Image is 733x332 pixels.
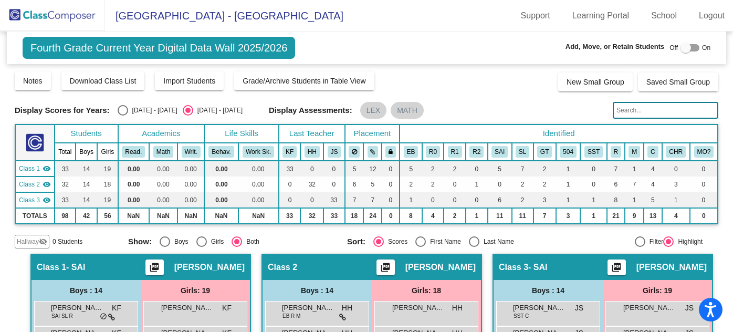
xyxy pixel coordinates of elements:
td: 6 [345,177,364,192]
td: 0 [690,192,718,208]
td: 0.00 [149,177,177,192]
th: Student Success Team Intervention Plan [580,143,606,161]
td: NaN [238,208,279,224]
span: [PERSON_NAME] [623,303,676,313]
span: EB R M [282,312,300,320]
span: Display Scores for Years: [15,106,110,115]
span: [PERSON_NAME] [282,303,334,313]
button: MO? [694,146,714,158]
div: Boys : 14 [32,280,141,301]
td: 0 [662,161,690,177]
button: SST [584,146,603,158]
th: Jeff Schmidt [323,143,344,161]
td: 1 [662,192,690,208]
mat-icon: picture_as_pdf [610,262,623,277]
td: 0.00 [149,161,177,177]
span: [PERSON_NAME] [513,303,566,313]
mat-icon: visibility [43,196,51,204]
td: Holly Hartzell - No Class Name [15,177,55,192]
span: - SAI [66,262,85,273]
td: 33 [55,161,76,177]
span: Import Students [163,77,215,85]
td: 4 [644,177,662,192]
span: Class 3 [499,262,528,273]
th: Total [55,143,76,161]
span: KF [222,303,232,314]
th: Specialized Academic Instruction IEP [488,143,512,161]
button: Print Students Details [145,260,164,275]
td: 11 [512,208,533,224]
td: 56 [97,208,118,224]
td: 5 [644,192,662,208]
td: 2 [444,161,466,177]
button: M [629,146,640,158]
td: 32 [55,177,76,192]
button: KF [282,146,297,158]
div: Girls: 19 [603,280,712,301]
mat-chip: MATH [391,102,424,119]
span: [PERSON_NAME] [392,303,445,313]
td: TOTALS [15,208,55,224]
td: 4 [644,161,662,177]
button: R1 [448,146,462,158]
div: Girls: 19 [141,280,250,301]
span: SAI SL R [51,312,73,320]
span: [PERSON_NAME] [174,262,245,273]
a: School [643,7,685,24]
div: Boys : 14 [263,280,372,301]
button: Grade/Archive Students in Table View [234,71,374,90]
button: 504 [560,146,577,158]
span: Class 1 [19,164,40,173]
div: Last Name [479,237,514,246]
td: 4 [662,208,690,224]
span: Class 1 [37,262,66,273]
td: 0 [300,161,323,177]
mat-chip: LEX [360,102,386,119]
td: 19 [97,161,118,177]
td: 5 [363,177,382,192]
span: [PERSON_NAME] [PERSON_NAME] [51,303,103,313]
span: - SAI [528,262,547,273]
td: 1 [556,177,581,192]
td: 0.00 [177,177,204,192]
th: Emergent Bilingual | Reclassified This School Year [422,143,444,161]
button: Behav. [208,146,234,158]
td: 3 [662,177,690,192]
td: 0.00 [204,177,238,192]
th: Holly Hartzell [300,143,323,161]
td: 0 [466,161,488,177]
td: NaN [177,208,204,224]
td: 0 [488,177,512,192]
td: 18 [345,208,364,224]
td: 0 [323,177,344,192]
td: 33 [55,192,76,208]
td: 33 [279,161,301,177]
td: NaN [118,208,150,224]
td: 7 [607,161,625,177]
th: Kimberly Feske [279,143,301,161]
button: EB [404,146,418,158]
button: SAI [491,146,508,158]
td: 1 [625,161,644,177]
td: 2 [444,208,466,224]
td: 3 [533,192,556,208]
span: [GEOGRAPHIC_DATA] - [GEOGRAPHIC_DATA] [105,7,343,24]
td: 0.00 [177,192,204,208]
td: 33 [323,208,344,224]
td: 0 [690,177,718,192]
mat-icon: picture_as_pdf [379,262,392,277]
td: 2 [400,177,422,192]
td: 1 [556,161,581,177]
td: 0.00 [149,192,177,208]
button: Writ. [182,146,201,158]
td: 7 [363,192,382,208]
td: 1 [625,192,644,208]
th: Emergent Bilingual [400,143,422,161]
td: 33 [279,208,301,224]
td: 9 [625,208,644,224]
button: Notes [15,71,51,90]
td: 2 [533,177,556,192]
button: SL [516,146,529,158]
button: Read. [122,146,145,158]
td: 21 [607,208,625,224]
